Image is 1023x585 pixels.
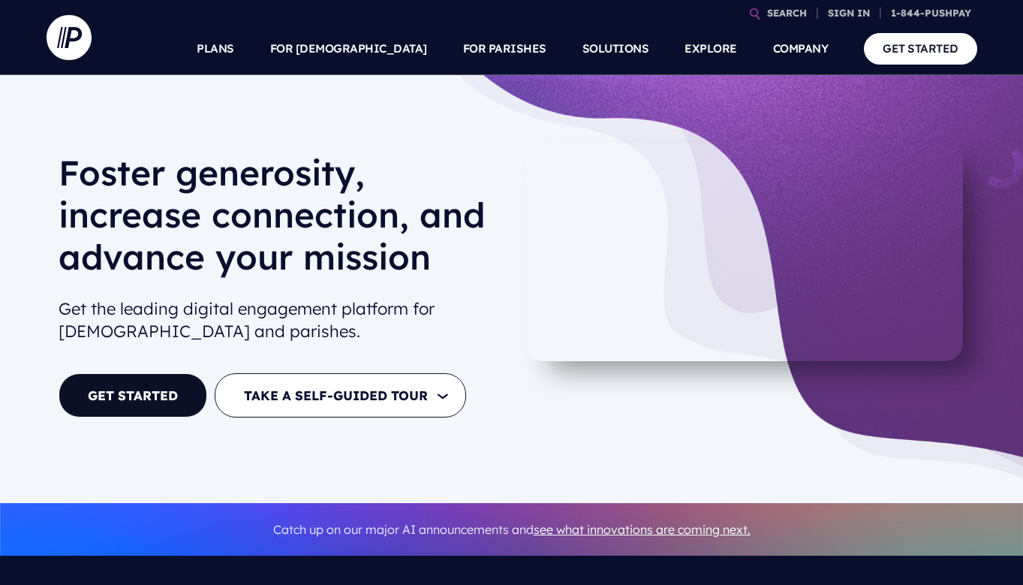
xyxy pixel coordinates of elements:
[59,513,965,547] p: Catch up on our major AI announcements and
[197,23,234,75] a: PLANS
[59,373,207,418] a: GET STARTED
[773,23,829,75] a: COMPANY
[685,23,737,75] a: EXPLORE
[59,152,500,290] h1: Foster generosity, increase connection, and advance your mission
[463,23,546,75] a: FOR PARISHES
[534,522,751,537] a: see what innovations are coming next.
[215,373,466,418] button: TAKE A SELF-GUIDED TOUR
[59,291,500,350] h2: Get the leading digital engagement platform for [DEMOGRAPHIC_DATA] and parishes.
[582,23,649,75] a: SOLUTIONS
[864,33,977,64] a: GET STARTED
[270,23,427,75] a: FOR [DEMOGRAPHIC_DATA]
